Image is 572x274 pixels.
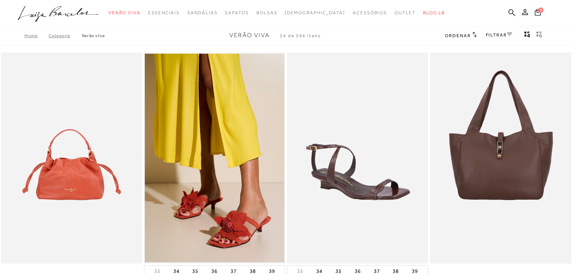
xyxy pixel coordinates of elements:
span: Verão Viva [108,10,141,15]
a: noSubCategoriesText [225,6,249,20]
img: SANDÁLIA ANABELA EM VERNIZ CAFÉ COM TIRAS [288,54,427,263]
span: 0 [538,8,543,13]
a: noSubCategoriesText [148,6,180,20]
a: noSubCategoriesText [256,6,278,20]
span: Bolsas [256,10,278,15]
img: SANDÁLIA DE CAMURÇA VERMELHO CAIENA COM FLOR APLICADA E SALTO BAIXO KITTEN HEEL [145,54,284,263]
img: BOLSA EM COURO CAIENA COM ALÇA EFEITO NÓ [2,54,141,263]
span: BLOG LB [423,10,445,15]
button: Mostrar 4 produtos por linha [522,31,533,41]
a: BOLSA EM COURO CAIENA COM ALÇA EFEITO NÓ BOLSA EM COURO CAIENA COM ALÇA EFEITO NÓ [2,54,141,263]
img: BOLSA MÉDIA EM COURO CAFÉ COM FECHO DOURADO [431,54,570,263]
a: noSubCategoriesText [353,6,387,20]
span: Verão Viva [229,32,270,39]
span: Sandálias [187,10,217,15]
a: Home [24,33,49,38]
span: 24 de 564 itens [280,33,321,38]
a: SANDÁLIA DE CAMURÇA VERMELHO CAIENA COM FLOR APLICADA E SALTO BAIXO KITTEN HEEL SANDÁLIA DE CAMUR... [145,54,284,263]
a: noSubCategoriesText [108,6,141,20]
span: Ordenar [445,33,470,38]
a: noSubCategoriesText [285,6,345,20]
a: BLOG LB [423,6,445,20]
button: 0 [533,8,543,18]
a: Categoria [49,33,81,38]
a: BOLSA MÉDIA EM COURO CAFÉ COM FECHO DOURADO BOLSA MÉDIA EM COURO CAFÉ COM FECHO DOURADO [431,54,570,263]
span: Sapatos [225,10,249,15]
button: gridText6Desc [534,31,545,41]
span: Acessórios [353,10,387,15]
a: noSubCategoriesText [394,6,416,20]
a: FILTRAR [486,32,512,38]
a: Verão Viva [82,33,105,38]
span: Essenciais [148,10,180,15]
span: Outlet [394,10,416,15]
a: SANDÁLIA ANABELA EM VERNIZ CAFÉ COM TIRAS SANDÁLIA ANABELA EM VERNIZ CAFÉ COM TIRAS [288,54,427,263]
span: [DEMOGRAPHIC_DATA] [285,10,345,15]
a: noSubCategoriesText [187,6,217,20]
